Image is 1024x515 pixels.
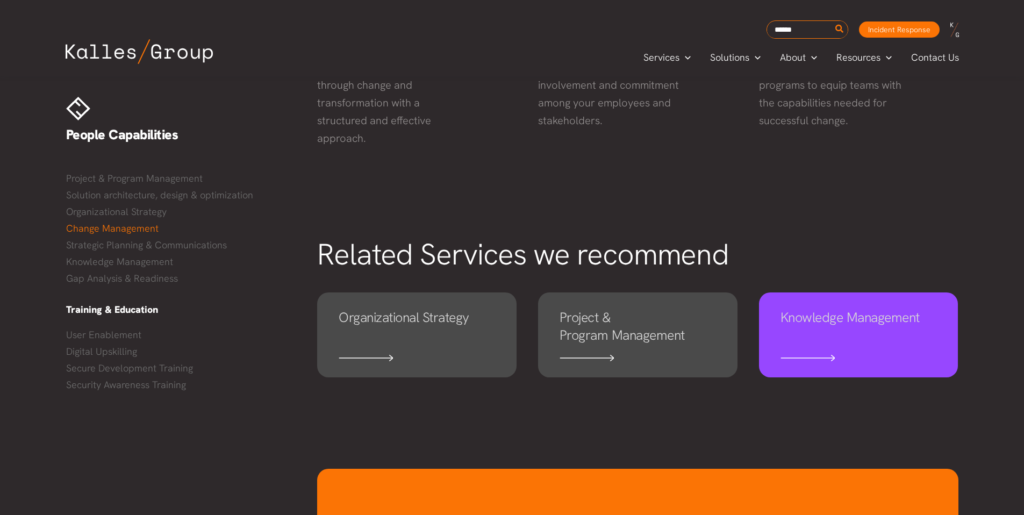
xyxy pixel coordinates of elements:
[317,59,469,147] p: Guide your organization through change and transformation with a structured and effective approach.
[66,97,90,120] img: People
[827,49,901,66] a: ResourcesMenu Toggle
[66,170,296,187] a: Project & Program Management
[901,49,970,66] a: Contact Us
[66,204,296,220] a: Organizational Strategy
[780,49,806,66] span: About
[770,49,827,66] a: AboutMenu Toggle
[538,59,690,130] p: [PERSON_NAME] a culture of involvement and commitment among your employees and stakeholders.
[66,377,296,393] a: Security Awareness Training
[66,39,213,64] img: Kalles Group
[560,309,716,344] h4: Project & Program Management
[66,187,296,203] a: Solution architecture, design & optimization
[66,220,296,237] a: Change Management
[66,126,178,144] span: People Capabilities
[66,360,296,376] a: Secure Development Training
[643,49,679,66] span: Services
[880,49,892,66] span: Menu Toggle
[679,49,691,66] span: Menu Toggle
[66,303,158,316] span: Training & Education
[836,49,880,66] span: Resources
[911,49,959,66] span: Contact Us
[780,309,937,344] h4: Knowledge Management
[538,292,737,377] a: Project & Program Management
[749,49,761,66] span: Menu Toggle
[66,170,296,287] nav: Menu
[634,48,969,66] nav: Primary Site Navigation
[759,292,958,377] a: Knowledge Management
[66,327,296,393] nav: Menu
[66,270,296,287] a: Gap Analysis & Readiness
[66,237,296,253] a: Strategic Planning & Communications
[859,22,940,38] a: Incident Response
[710,49,749,66] span: Solutions
[317,235,729,274] span: Related Services we recommend
[634,49,700,66] a: ServicesMenu Toggle
[66,344,296,360] a: Digital Upskilling
[833,21,847,38] button: Search
[339,309,495,344] h4: Organizational Strategy
[806,49,817,66] span: Menu Toggle
[66,254,296,270] a: Knowledge Management
[700,49,770,66] a: SolutionsMenu Toggle
[759,59,911,130] p: Education and skill-building programs to equip teams with the capabilities needed for successful ...
[317,292,517,377] a: Organizational Strategy
[66,327,296,343] a: User Enablement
